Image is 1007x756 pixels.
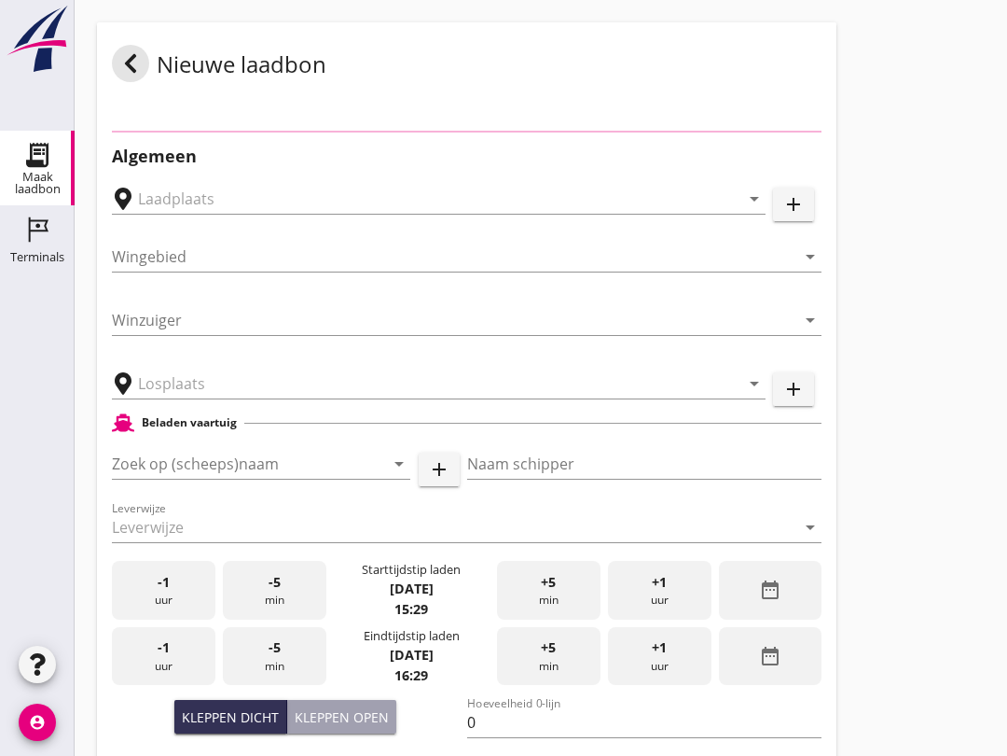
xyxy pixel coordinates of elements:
i: arrow_drop_down [388,453,410,475]
span: -5 [269,637,281,658]
span: +5 [541,572,556,593]
div: uur [112,561,215,620]
div: uur [112,627,215,686]
i: date_range [759,645,781,667]
strong: [DATE] [390,646,434,664]
div: min [497,561,600,620]
h2: Algemeen [112,144,821,169]
strong: 15:29 [394,600,428,618]
div: uur [608,561,711,620]
input: Laadplaats [138,184,713,214]
span: +1 [652,572,667,593]
i: add [782,193,805,216]
span: -1 [158,637,170,658]
div: Kleppen dicht [182,707,279,727]
input: Losplaats [138,369,713,399]
div: min [497,627,600,686]
div: Kleppen open [295,707,389,727]
button: Kleppen open [287,700,396,734]
input: Winzuiger [112,305,795,335]
input: Naam schipper [467,449,822,479]
span: +1 [652,637,667,658]
i: date_range [759,579,781,601]
i: arrow_drop_down [743,372,766,395]
div: uur [608,627,711,686]
span: +5 [541,637,556,658]
i: arrow_drop_down [799,245,821,268]
strong: [DATE] [390,580,434,597]
i: arrow_drop_down [743,188,766,210]
span: -5 [269,572,281,593]
i: account_circle [19,704,56,741]
i: arrow_drop_down [799,309,821,331]
span: -1 [158,572,170,593]
div: Terminals [10,251,64,263]
img: logo-small.a267ee39.svg [4,5,71,74]
div: Nieuwe laadbon [112,45,326,90]
input: Hoeveelheid 0-lijn [467,707,822,737]
div: Eindtijdstip laden [364,627,460,645]
i: add [782,378,805,400]
div: min [223,627,326,686]
button: Kleppen dicht [174,700,287,734]
h2: Beladen vaartuig [142,414,237,431]
i: arrow_drop_down [799,516,821,539]
input: Wingebied [112,242,795,272]
input: Zoek op (scheeps)naam [112,449,358,479]
strong: 16:29 [394,666,428,684]
i: add [428,458,450,481]
div: min [223,561,326,620]
div: Starttijdstip laden [362,561,461,579]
